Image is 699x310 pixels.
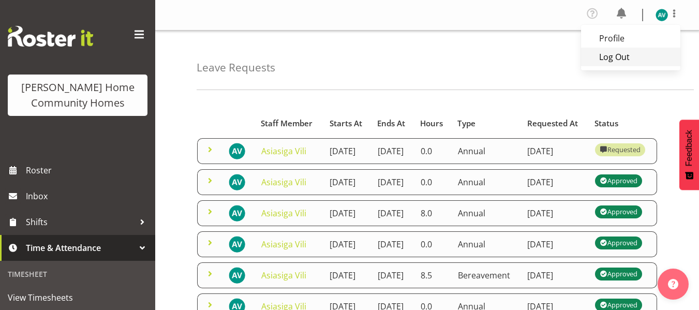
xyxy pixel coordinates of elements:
[414,262,452,288] td: 8.5
[452,231,522,257] td: Annual
[679,120,699,190] button: Feedback - Show survey
[371,262,414,288] td: [DATE]
[323,169,371,195] td: [DATE]
[323,262,371,288] td: [DATE]
[521,169,588,195] td: [DATE]
[600,268,637,280] div: Approved
[420,117,445,129] div: Hours
[377,117,408,129] div: Ends At
[261,145,306,157] a: Asiasiga Vili
[3,263,153,285] div: Timesheet
[197,62,275,73] h4: Leave Requests
[452,169,522,195] td: Annual
[452,262,522,288] td: Bereavement
[229,205,245,222] img: asiasiga-vili8528.jpg
[414,138,452,164] td: 0.0
[323,200,371,226] td: [DATE]
[521,200,588,226] td: [DATE]
[600,143,640,156] div: Requested
[8,290,147,305] span: View Timesheets
[414,200,452,226] td: 8.0
[656,9,668,21] img: asiasiga-vili8528.jpg
[261,270,306,281] a: Asiasiga Vili
[452,138,522,164] td: Annual
[581,29,680,48] a: Profile
[26,214,135,230] span: Shifts
[26,188,150,204] span: Inbox
[414,169,452,195] td: 0.0
[527,117,583,129] div: Requested At
[594,117,651,129] div: Status
[261,208,306,219] a: Asiasiga Vili
[600,205,637,218] div: Approved
[261,239,306,250] a: Asiasiga Vili
[600,237,637,249] div: Approved
[581,48,680,66] a: Log Out
[521,231,588,257] td: [DATE]
[323,231,371,257] td: [DATE]
[261,117,318,129] div: Staff Member
[229,143,245,159] img: asiasiga-vili8528.jpg
[371,169,414,195] td: [DATE]
[452,200,522,226] td: Annual
[26,163,150,178] span: Roster
[229,236,245,253] img: asiasiga-vili8528.jpg
[229,267,245,284] img: asiasiga-vili8528.jpg
[685,130,694,166] span: Feedback
[371,138,414,164] td: [DATE]
[371,231,414,257] td: [DATE]
[668,279,678,289] img: help-xxl-2.png
[600,174,637,187] div: Approved
[323,138,371,164] td: [DATE]
[18,80,137,111] div: [PERSON_NAME] Home Community Homes
[26,240,135,256] span: Time & Attendance
[521,262,588,288] td: [DATE]
[457,117,515,129] div: Type
[261,176,306,188] a: Asiasiga Vili
[521,138,588,164] td: [DATE]
[8,26,93,47] img: Rosterit website logo
[414,231,452,257] td: 0.0
[330,117,366,129] div: Starts At
[229,174,245,190] img: asiasiga-vili8528.jpg
[371,200,414,226] td: [DATE]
